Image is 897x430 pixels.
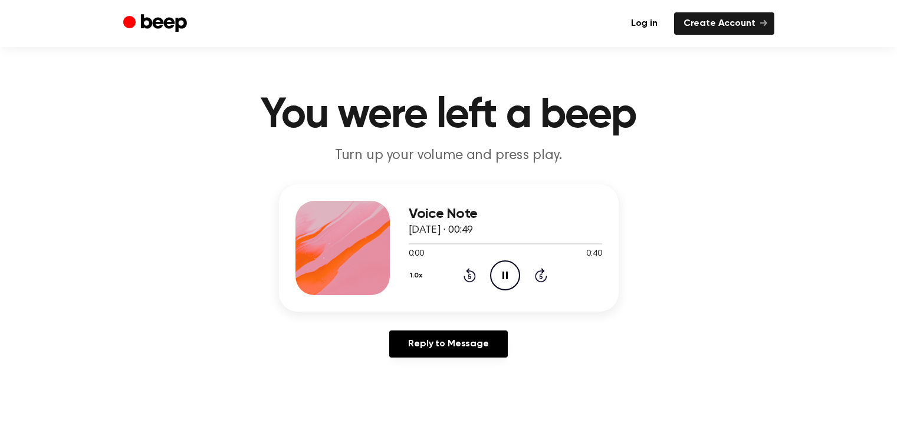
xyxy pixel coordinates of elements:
button: 1.0x [409,266,427,286]
span: 0:40 [586,248,602,260]
a: Reply to Message [389,330,507,358]
span: 0:00 [409,248,424,260]
a: Beep [123,12,190,35]
p: Turn up your volume and press play. [222,146,675,166]
h1: You were left a beep [147,94,751,137]
h3: Voice Note [409,206,602,222]
a: Log in [622,12,667,35]
span: [DATE] · 00:49 [409,225,474,236]
a: Create Account [674,12,774,35]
